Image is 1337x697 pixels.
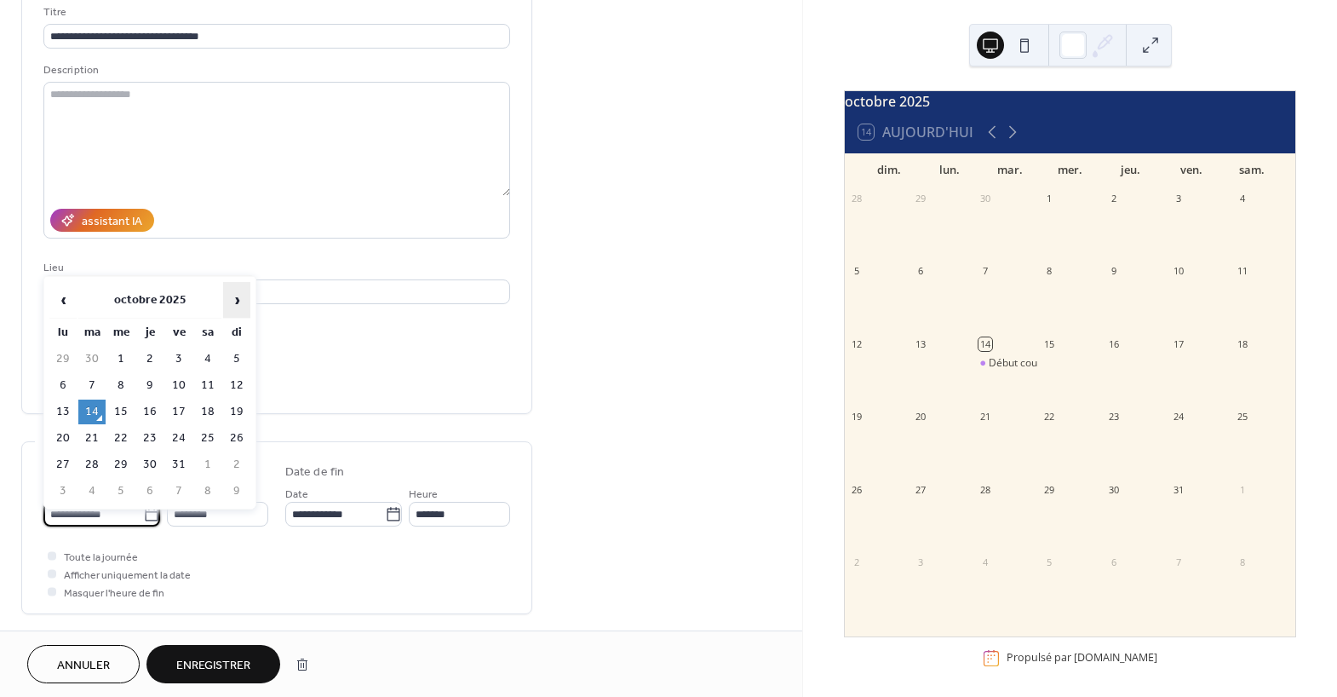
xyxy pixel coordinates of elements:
div: 22 [1043,411,1056,423]
div: 17 [1172,337,1185,350]
div: dim. [858,153,919,187]
div: Titre [43,3,507,21]
div: 10 [1172,265,1185,278]
td: 19 [223,400,250,424]
td: 2 [136,347,164,372]
td: 9 [136,373,164,398]
th: sa [194,320,221,345]
div: 21 [978,411,991,423]
div: lun. [919,153,979,187]
td: 16 [136,400,164,424]
td: 12 [223,373,250,398]
span: Afficher uniquement la date [64,567,191,585]
td: 6 [49,373,77,398]
div: 6 [915,265,927,278]
span: Toute la journée [64,549,138,567]
div: 23 [1107,411,1120,423]
div: 19 [850,411,863,423]
div: 29 [1043,483,1056,496]
div: 8 [1236,556,1248,568]
span: Annuler [57,657,110,675]
div: 31 [1172,483,1185,496]
td: 30 [136,452,164,477]
td: 28 [78,452,106,477]
td: 31 [165,452,192,477]
div: Date de fin [285,464,344,481]
div: 5 [850,265,863,278]
div: Propulsé par [1007,651,1157,665]
span: Heure [409,486,438,504]
div: 28 [978,483,991,496]
div: 9 [1107,265,1120,278]
th: ma [78,320,106,345]
td: 18 [194,400,221,424]
td: 10 [165,373,192,398]
td: 29 [107,452,135,477]
span: › [224,283,250,317]
div: 30 [978,193,991,205]
td: 23 [136,426,164,451]
div: Début cours: [989,356,1049,371]
div: 28 [850,193,863,205]
td: 6 [136,479,164,504]
button: Annuler [27,645,140,683]
td: 30 [78,347,106,372]
td: 24 [165,426,192,451]
div: 26 [850,483,863,496]
span: Masquer l'heure de fin [64,585,164,602]
td: 26 [223,426,250,451]
div: 20 [915,411,927,423]
td: 25 [194,426,221,451]
div: 7 [978,265,991,278]
div: mer. [1040,153,1100,187]
div: mar. [979,153,1040,187]
td: 14 [78,400,106,424]
button: Enregistrer [146,645,280,683]
td: 4 [78,479,106,504]
div: 2 [1107,193,1120,205]
td: 17 [165,400,192,424]
div: Lieu [43,259,507,277]
td: 8 [107,373,135,398]
div: sam. [1221,153,1282,187]
td: 3 [49,479,77,504]
div: Début cours: [973,356,1038,371]
div: 2 [850,556,863,568]
div: 30 [1107,483,1120,496]
div: 25 [1236,411,1248,423]
button: assistant IA [50,209,154,232]
div: 16 [1107,337,1120,350]
div: 4 [978,556,991,568]
div: 6 [1107,556,1120,568]
td: 8 [194,479,221,504]
div: 27 [915,483,927,496]
td: 13 [49,400,77,424]
td: 22 [107,426,135,451]
th: lu [49,320,77,345]
div: 8 [1043,265,1056,278]
td: 27 [49,452,77,477]
div: 3 [1172,193,1185,205]
td: 11 [194,373,221,398]
td: 20 [49,426,77,451]
th: ve [165,320,192,345]
div: 1 [1236,483,1248,496]
td: 3 [165,347,192,372]
div: assistant IA [82,213,142,231]
div: Description [43,61,507,79]
td: 21 [78,426,106,451]
span: ‹ [50,283,76,317]
th: je [136,320,164,345]
th: octobre 2025 [78,282,221,319]
div: 24 [1172,411,1185,423]
div: 15 [1043,337,1056,350]
td: 4 [194,347,221,372]
div: 3 [915,556,927,568]
div: 12 [850,337,863,350]
a: [DOMAIN_NAME] [1074,651,1157,665]
td: 1 [107,347,135,372]
div: octobre 2025 [845,91,1295,112]
div: 11 [1236,265,1248,278]
td: 2 [223,452,250,477]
